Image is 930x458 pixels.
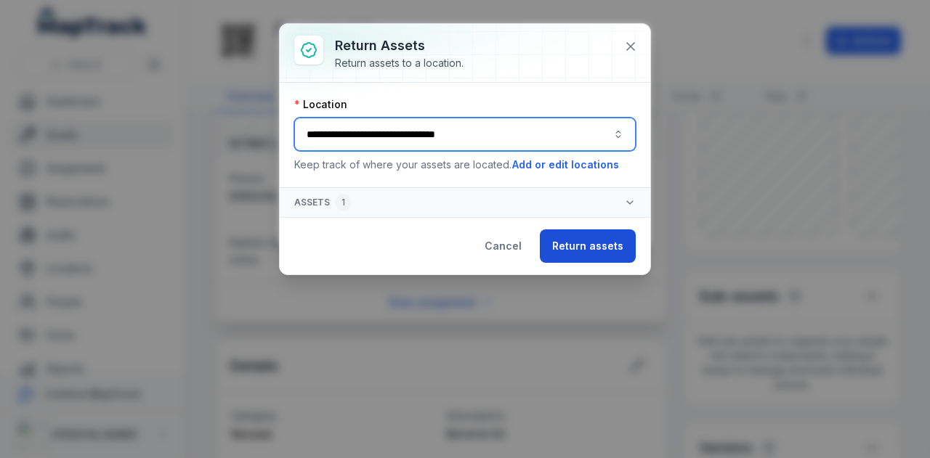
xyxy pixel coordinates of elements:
span: Assets [294,194,351,211]
button: Return assets [540,229,636,263]
div: 1 [336,194,351,211]
h3: Return assets [335,36,464,56]
button: Add or edit locations [511,157,620,173]
button: Assets1 [280,188,650,217]
p: Keep track of where your assets are located. [294,157,636,173]
div: Return assets to a location. [335,56,464,70]
label: Location [294,97,347,112]
button: Cancel [472,229,534,263]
